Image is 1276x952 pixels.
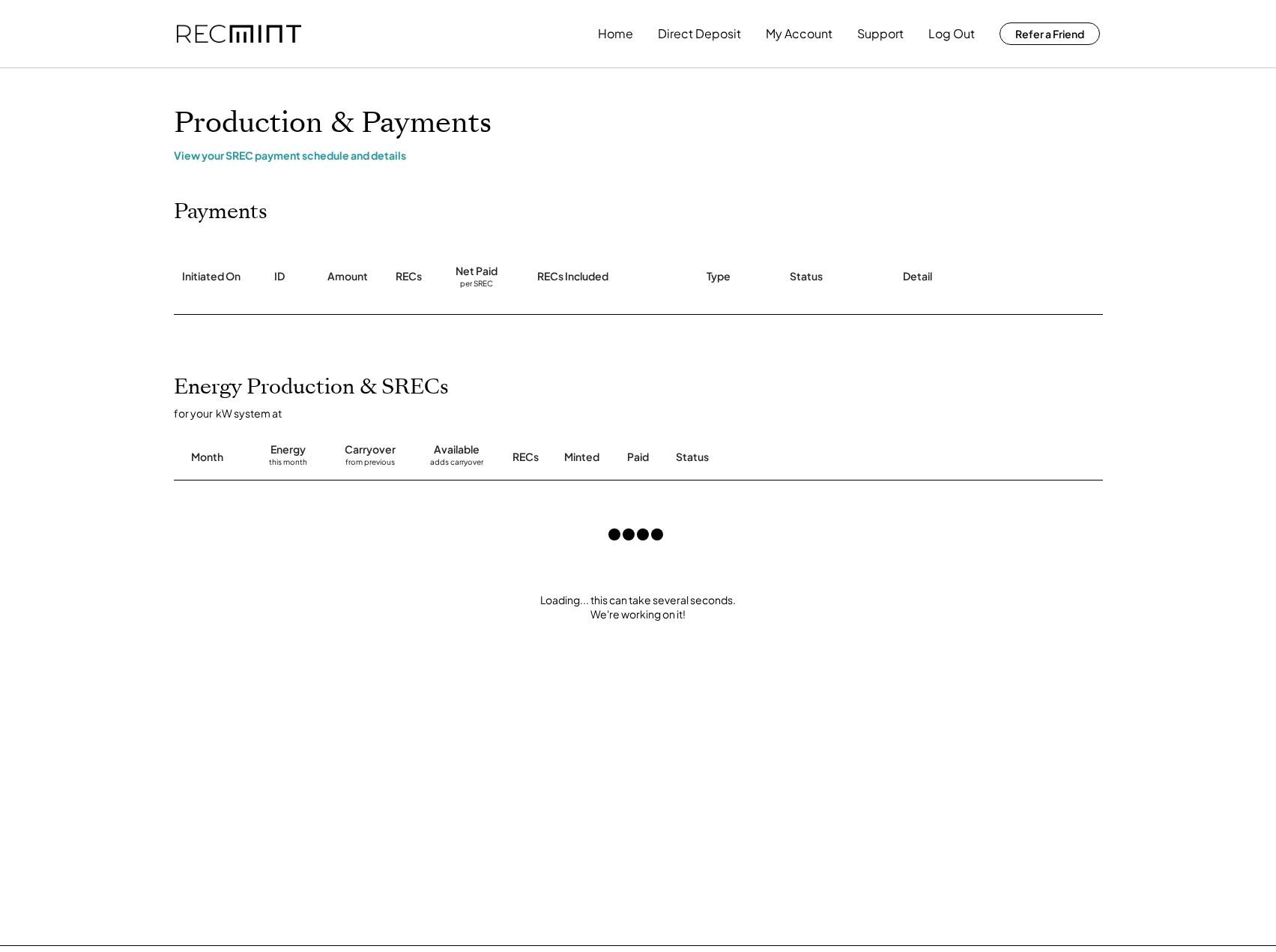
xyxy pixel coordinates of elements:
div: Status [676,450,931,465]
div: Net Paid [456,264,498,279]
h1: Production & Payments [174,106,1103,141]
div: this month [269,457,307,472]
button: Refer a Friend [1000,22,1100,45]
h2: Payments [174,199,267,225]
div: Loading... this can take several seconds. We're working on it! [159,593,1118,622]
img: recmint-logotype%403x.png [177,25,301,43]
div: View your SREC payment schedule and details [174,148,1103,162]
div: Initiated On [182,269,241,284]
button: Log Out [928,19,975,49]
div: Available [434,442,480,457]
div: Status [790,269,823,284]
div: for your kW system at [174,406,1118,420]
div: Minted [564,450,599,465]
div: Month [191,450,223,465]
div: RECs [396,269,422,284]
button: Support [857,19,904,49]
div: Detail [903,269,932,284]
button: My Account [766,19,832,49]
div: ID [274,269,285,284]
div: Paid [627,450,649,465]
div: Type [707,269,731,284]
div: Carryover [345,442,396,457]
div: RECs [512,450,539,465]
div: per SREC [460,279,493,290]
button: Direct Deposit [658,19,741,49]
div: RECs Included [537,269,608,284]
div: from previous [345,457,395,472]
button: Home [598,19,633,49]
div: Energy [270,442,306,457]
h2: Energy Production & SRECs [174,375,449,400]
div: Amount [327,269,368,284]
div: adds carryover [430,457,483,472]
